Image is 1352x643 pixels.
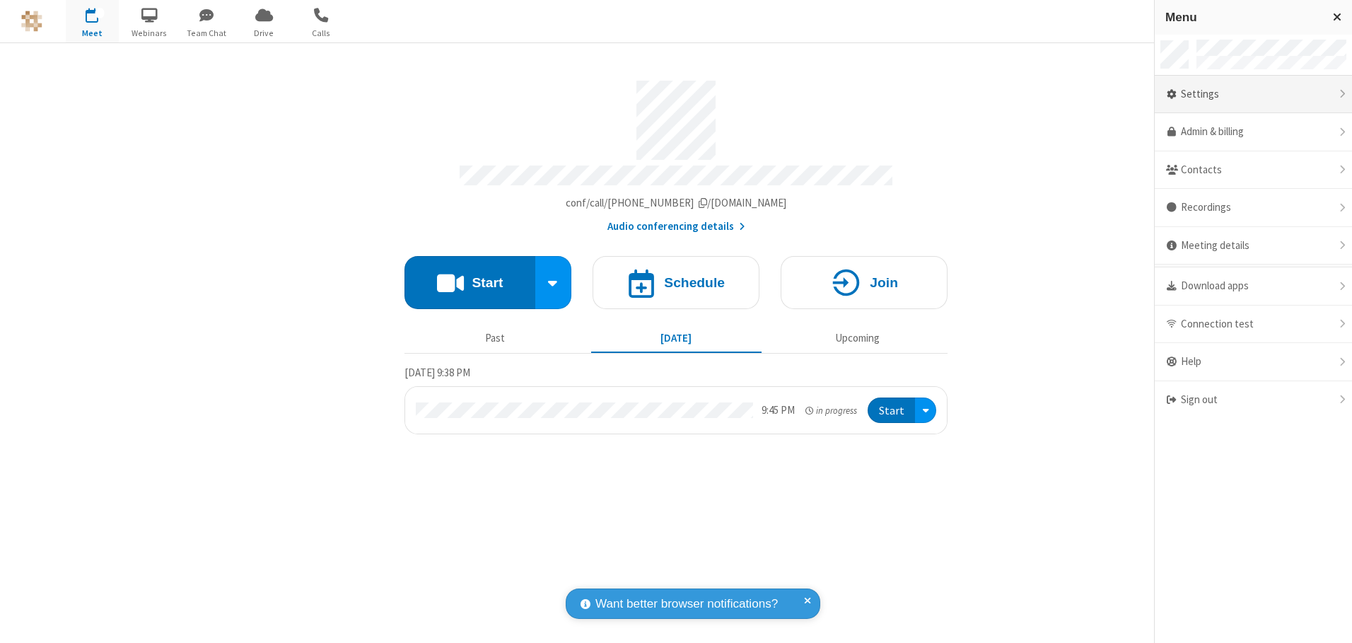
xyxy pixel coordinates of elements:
h3: Menu [1165,11,1320,24]
div: 1 [95,8,105,18]
button: Schedule [593,256,759,309]
span: Webinars [123,27,176,40]
span: Calls [295,27,348,40]
div: Sign out [1155,381,1352,419]
span: Want better browser notifications? [595,595,778,613]
div: Start conference options [535,256,572,309]
button: Start [404,256,535,309]
section: Account details [404,70,948,235]
button: Past [410,325,581,352]
section: Today's Meetings [404,364,948,435]
h4: Schedule [664,276,725,289]
span: [DATE] 9:38 PM [404,366,470,379]
span: Drive [238,27,291,40]
button: Audio conferencing details [607,219,745,235]
button: Copy my meeting room linkCopy my meeting room link [566,195,787,212]
div: Connection test [1155,306,1352,344]
span: Meet [66,27,119,40]
a: Admin & billing [1155,113,1352,151]
button: Start [868,398,915,424]
h4: Join [870,276,898,289]
div: Help [1155,343,1352,381]
div: 9:45 PM [762,402,795,419]
div: Open menu [915,398,936,424]
div: Download apps [1155,267,1352,306]
span: Copy my meeting room link [566,196,787,209]
div: Settings [1155,76,1352,114]
em: in progress [805,404,857,417]
div: Contacts [1155,151,1352,190]
button: [DATE] [591,325,762,352]
div: Recordings [1155,189,1352,227]
button: Upcoming [772,325,943,352]
button: Join [781,256,948,309]
div: Meeting details [1155,227,1352,265]
img: QA Selenium DO NOT DELETE OR CHANGE [21,11,42,32]
h4: Start [472,276,503,289]
span: Team Chat [180,27,233,40]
